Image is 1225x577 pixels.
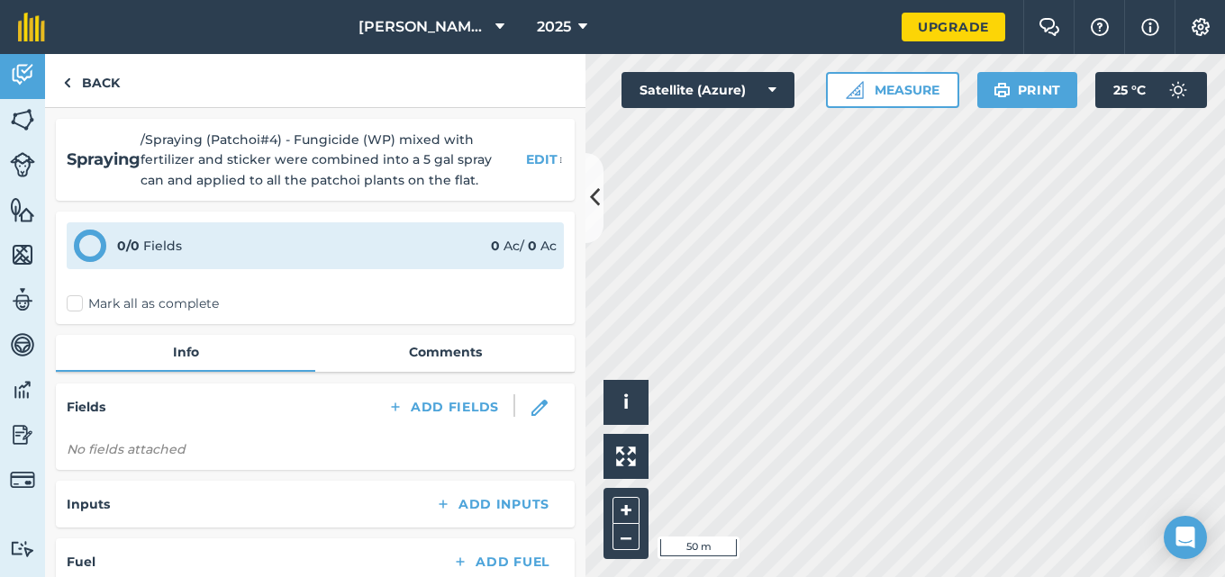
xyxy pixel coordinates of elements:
[67,552,95,572] h4: Fuel
[67,397,105,417] h4: Fields
[549,157,571,163] img: svg+xml;base64,PHN2ZyB4bWxucz0iaHR0cDovL3d3dy53My5vcmcvMjAwMC9zdmciIHdpZHRoPSIyMCIgaGVpZ2h0PSIyNC...
[45,54,138,107] a: Back
[18,13,45,41] img: fieldmargin Logo
[1141,16,1159,38] img: svg+xml;base64,PHN2ZyB4bWxucz0iaHR0cDovL3d3dy53My5vcmcvMjAwMC9zdmciIHdpZHRoPSIxNyIgaGVpZ2h0PSIxNy...
[67,494,110,514] h4: Inputs
[63,72,71,94] img: svg+xml;base64,PHN2ZyB4bWxucz0iaHR0cDovL3d3dy53My5vcmcvMjAwMC9zdmciIHdpZHRoPSI5IiBoZWlnaHQ9IjI0Ii...
[10,376,35,403] img: svg+xml;base64,PD94bWwgdmVyc2lvbj0iMS4wIiBlbmNvZGluZz0idXRmLTgiPz4KPCEtLSBHZW5lcmF0b3I6IEFkb2JlIE...
[10,331,35,358] img: svg+xml;base64,PD94bWwgdmVyc2lvbj0iMS4wIiBlbmNvZGluZz0idXRmLTgiPz4KPCEtLSBHZW5lcmF0b3I6IEFkb2JlIE...
[1095,72,1207,108] button: 25 °C
[528,238,537,254] strong: 0
[117,236,182,256] div: Fields
[994,79,1011,101] img: svg+xml;base64,PHN2ZyB4bWxucz0iaHR0cDovL3d3dy53My5vcmcvMjAwMC9zdmciIHdpZHRoPSIxOSIgaGVpZ2h0PSIyNC...
[10,152,35,177] img: svg+xml;base64,PD94bWwgdmVyc2lvbj0iMS4wIiBlbmNvZGluZz0idXRmLTgiPz4KPCEtLSBHZW5lcmF0b3I6IEFkb2JlIE...
[622,72,794,108] button: Satellite (Azure)
[141,130,519,190] span: / Spraying (Patchoi#4) - Fungicide (WP) mixed with fertilizer and sticker were combined into a 5 ...
[846,81,864,99] img: Ruler icon
[1190,18,1211,36] img: A cog icon
[603,380,649,425] button: i
[977,72,1078,108] button: Print
[623,391,629,413] span: i
[10,106,35,133] img: svg+xml;base64,PHN2ZyB4bWxucz0iaHR0cDovL3d3dy53My5vcmcvMjAwMC9zdmciIHdpZHRoPSI1NiIgaGVpZ2h0PSI2MC...
[67,147,141,173] h2: Spraying
[10,241,35,268] img: svg+xml;base64,PHN2ZyB4bWxucz0iaHR0cDovL3d3dy53My5vcmcvMjAwMC9zdmciIHdpZHRoPSI1NiIgaGVpZ2h0PSI2MC...
[67,441,186,457] em: No fields attached
[1164,516,1207,559] div: Open Intercom Messenger
[56,335,315,369] a: Info
[537,16,571,38] span: 2025
[358,16,488,38] span: [PERSON_NAME]'s Farm
[438,549,564,574] button: Add Fuel
[531,400,548,416] img: svg+xml;base64,PHN2ZyB3aWR0aD0iMTgiIGhlaWdodD0iMTgiIHZpZXdCb3g9IjAgMCAxOCAxOCIgZmlsbD0ibm9uZSIgeG...
[902,13,1005,41] a: Upgrade
[10,196,35,223] img: svg+xml;base64,PHN2ZyB4bWxucz0iaHR0cDovL3d3dy53My5vcmcvMjAwMC9zdmciIHdpZHRoPSI1NiIgaGVpZ2h0PSI2MC...
[421,491,564,517] button: Add Inputs
[612,497,640,524] button: +
[491,236,557,256] div: Ac / Ac
[67,294,219,313] label: Mark all as complete
[10,286,35,313] img: svg+xml;base64,PD94bWwgdmVyc2lvbj0iMS4wIiBlbmNvZGluZz0idXRmLTgiPz4KPCEtLSBHZW5lcmF0b3I6IEFkb2JlIE...
[10,467,35,492] img: svg+xml;base64,PD94bWwgdmVyc2lvbj0iMS4wIiBlbmNvZGluZz0idXRmLTgiPz4KPCEtLSBHZW5lcmF0b3I6IEFkb2JlIE...
[1089,18,1111,36] img: A question mark icon
[826,72,959,108] button: Measure
[1160,72,1196,108] img: svg+xml;base64,PD94bWwgdmVyc2lvbj0iMS4wIiBlbmNvZGluZz0idXRmLTgiPz4KPCEtLSBHZW5lcmF0b3I6IEFkb2JlIE...
[10,540,35,557] img: svg+xml;base64,PD94bWwgdmVyc2lvbj0iMS4wIiBlbmNvZGluZz0idXRmLTgiPz4KPCEtLSBHZW5lcmF0b3I6IEFkb2JlIE...
[10,61,35,88] img: svg+xml;base64,PD94bWwgdmVyc2lvbj0iMS4wIiBlbmNvZGluZz0idXRmLTgiPz4KPCEtLSBHZW5lcmF0b3I6IEFkb2JlIE...
[616,446,636,466] img: Four arrows, one pointing top left, one top right, one bottom right and the last bottom left
[373,394,513,419] button: Add Fields
[1113,72,1146,108] span: 25 ° C
[10,421,35,448] img: svg+xml;base64,PD94bWwgdmVyc2lvbj0iMS4wIiBlbmNvZGluZz0idXRmLTgiPz4KPCEtLSBHZW5lcmF0b3I6IEFkb2JlIE...
[526,149,558,169] button: EDIT
[491,238,500,254] strong: 0
[1039,18,1060,36] img: Two speech bubbles overlapping with the left bubble in the forefront
[315,335,575,369] a: Comments
[612,524,640,550] button: –
[117,238,140,254] strong: 0 / 0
